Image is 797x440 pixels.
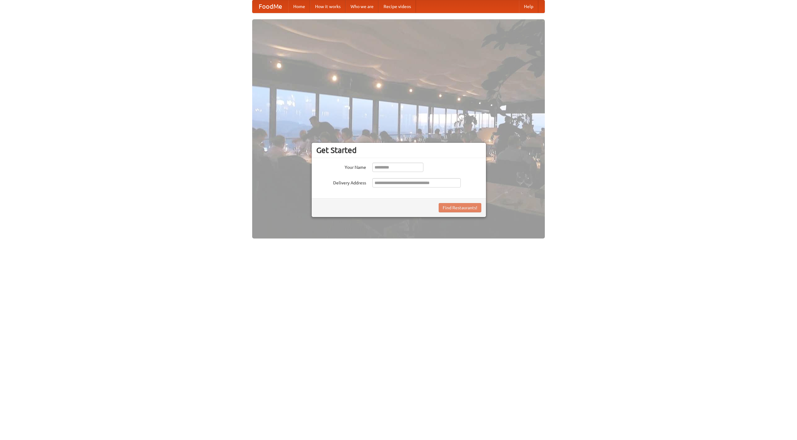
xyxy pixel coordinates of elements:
label: Your Name [316,163,366,170]
a: Who we are [346,0,379,13]
a: How it works [310,0,346,13]
h3: Get Started [316,146,481,155]
a: FoodMe [252,0,288,13]
button: Find Restaurants! [439,203,481,212]
a: Home [288,0,310,13]
a: Recipe videos [379,0,416,13]
label: Delivery Address [316,178,366,186]
a: Help [519,0,538,13]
